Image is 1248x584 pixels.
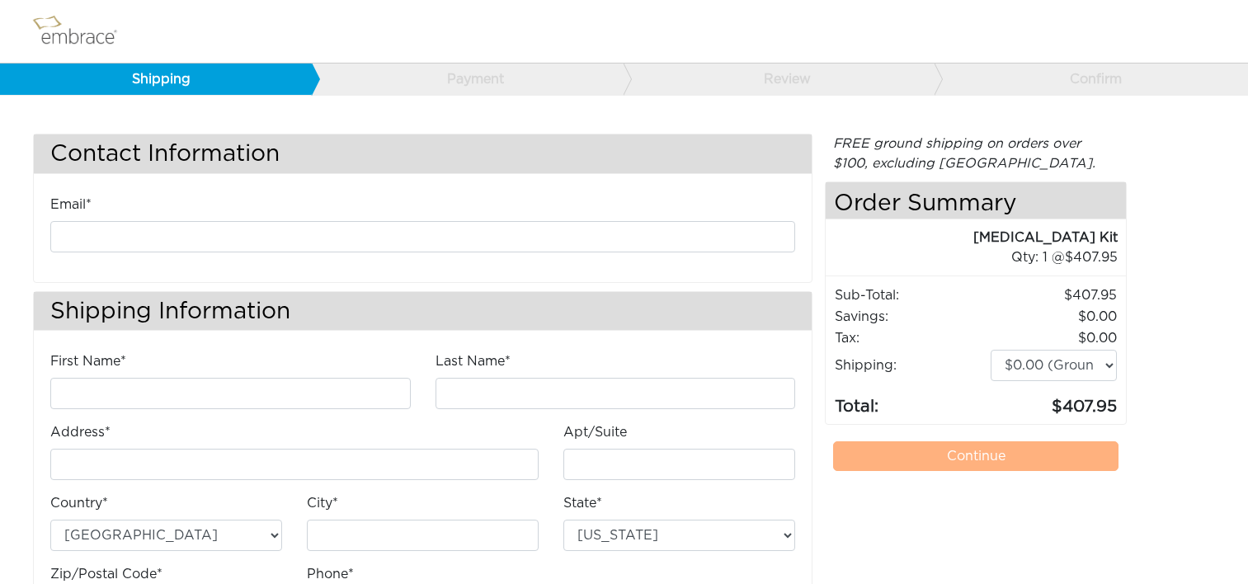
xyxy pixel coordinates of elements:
div: [MEDICAL_DATA] Kit [826,228,1118,247]
label: Zip/Postal Code* [50,564,162,584]
a: Payment [311,64,623,95]
label: First Name* [50,351,126,371]
td: Savings : [834,306,990,327]
a: Confirm [934,64,1246,95]
span: 407.95 [1065,251,1118,264]
td: Shipping: [834,349,990,382]
label: Email* [50,195,92,214]
label: Country* [50,493,108,513]
a: Continue [833,441,1118,471]
td: 407.95 [990,285,1118,306]
td: 0.00 [990,306,1118,327]
label: City* [307,493,338,513]
h3: Contact Information [34,134,812,173]
td: 0.00 [990,327,1118,349]
a: Review [623,64,935,95]
div: 1 @ [846,247,1118,267]
td: Total: [834,382,990,420]
label: Phone* [307,564,354,584]
label: Address* [50,422,111,442]
label: Last Name* [436,351,511,371]
img: logo.png [29,11,136,52]
h4: Order Summary [826,182,1126,219]
td: 407.95 [990,382,1118,420]
label: Apt/Suite [563,422,627,442]
td: Tax: [834,327,990,349]
label: State* [563,493,602,513]
td: Sub-Total: [834,285,990,306]
div: FREE ground shipping on orders over $100, excluding [GEOGRAPHIC_DATA]. [825,134,1127,173]
h3: Shipping Information [34,292,812,331]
